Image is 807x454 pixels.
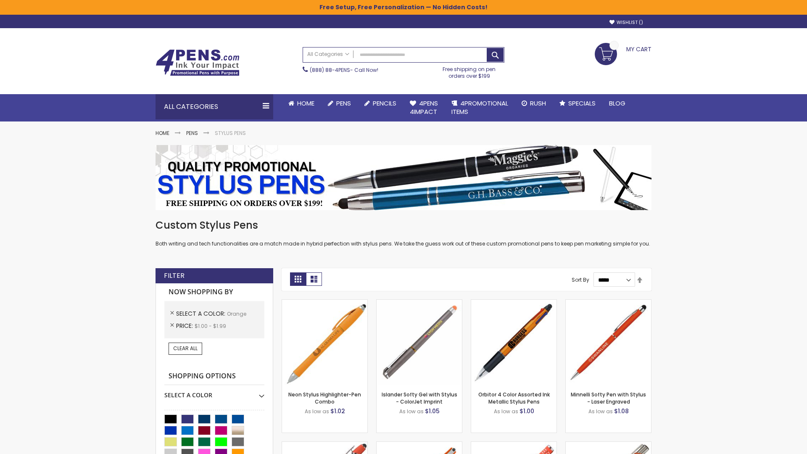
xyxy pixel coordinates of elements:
[471,299,556,306] a: Orbitor 4 Color Assorted Ink Metallic Stylus Pens-Orange
[566,299,651,306] a: Minnelli Softy Pen with Stylus - Laser Engraved-Orange
[164,271,185,280] strong: Filter
[471,300,556,385] img: Orbitor 4 Color Assorted Ink Metallic Stylus Pens-Orange
[410,99,438,116] span: 4Pens 4impact
[358,94,403,113] a: Pencils
[588,408,613,415] span: As low as
[520,407,534,415] span: $1.00
[176,309,227,318] span: Select A Color
[282,300,367,385] img: Neon Stylus Highlighter-Pen Combo-Orange
[399,408,424,415] span: As low as
[572,276,589,283] label: Sort By
[310,66,378,74] span: - Call Now!
[310,66,350,74] a: (888) 88-4PENS
[571,391,646,405] a: Minnelli Softy Pen with Stylus - Laser Engraved
[377,300,462,385] img: Islander Softy Gel with Stylus - ColorJet Imprint-Orange
[195,322,226,330] span: $1.00 - $1.99
[336,99,351,108] span: Pens
[566,441,651,449] a: Tres-Chic Softy Brights with Stylus Pen - Laser-Orange
[173,345,198,352] span: Clear All
[403,94,445,121] a: 4Pens4impact
[164,367,264,385] strong: Shopping Options
[602,94,632,113] a: Blog
[609,99,625,108] span: Blog
[169,343,202,354] a: Clear All
[553,94,602,113] a: Specials
[494,408,518,415] span: As low as
[303,48,353,61] a: All Categories
[445,94,515,121] a: 4PROMOTIONALITEMS
[425,407,440,415] span: $1.05
[164,385,264,399] div: Select A Color
[321,94,358,113] a: Pens
[568,99,596,108] span: Specials
[156,49,240,76] img: 4Pens Custom Pens and Promotional Products
[297,99,314,108] span: Home
[164,283,264,301] strong: Now Shopping by
[282,299,367,306] a: Neon Stylus Highlighter-Pen Combo-Orange
[215,129,246,137] strong: Stylus Pens
[156,94,273,119] div: All Categories
[530,99,546,108] span: Rush
[176,322,195,330] span: Price
[282,94,321,113] a: Home
[156,219,651,248] div: Both writing and tech functionalities are a match made in hybrid perfection with stylus pens. We ...
[382,391,457,405] a: Islander Softy Gel with Stylus - ColorJet Imprint
[288,391,361,405] a: Neon Stylus Highlighter-Pen Combo
[515,94,553,113] a: Rush
[377,441,462,449] a: Avendale Velvet Touch Stylus Gel Pen-Orange
[566,300,651,385] img: Minnelli Softy Pen with Stylus - Laser Engraved-Orange
[377,299,462,306] a: Islander Softy Gel with Stylus - ColorJet Imprint-Orange
[373,99,396,108] span: Pencils
[305,408,329,415] span: As low as
[156,145,651,210] img: Stylus Pens
[614,407,629,415] span: $1.08
[451,99,508,116] span: 4PROMOTIONAL ITEMS
[471,441,556,449] a: Marin Softy Pen with Stylus - Laser Engraved-Orange
[307,51,349,58] span: All Categories
[282,441,367,449] a: 4P-MS8B-Orange
[434,63,505,79] div: Free shipping on pen orders over $199
[609,19,643,26] a: Wishlist
[227,310,246,317] span: Orange
[156,129,169,137] a: Home
[330,407,345,415] span: $1.02
[156,219,651,232] h1: Custom Stylus Pens
[478,391,550,405] a: Orbitor 4 Color Assorted Ink Metallic Stylus Pens
[186,129,198,137] a: Pens
[290,272,306,286] strong: Grid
